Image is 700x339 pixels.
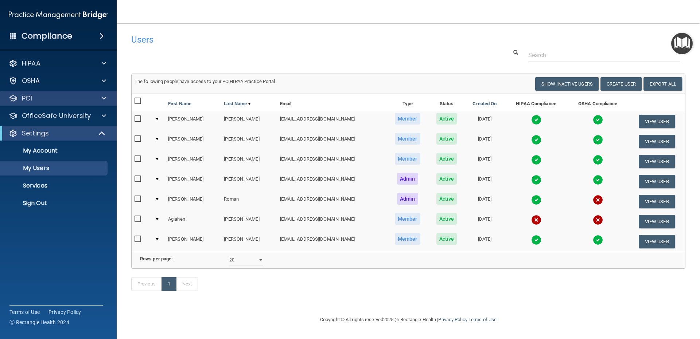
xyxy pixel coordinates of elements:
td: [PERSON_NAME] [221,131,277,151]
td: [PERSON_NAME] [165,131,221,151]
span: Active [436,193,457,205]
td: [DATE] [464,151,505,172]
span: Admin [397,173,418,185]
img: cross.ca9f0e7f.svg [593,215,603,225]
img: tick.e7d51cea.svg [531,175,541,185]
button: View User [639,215,675,228]
button: View User [639,195,675,208]
img: tick.e7d51cea.svg [531,195,541,205]
a: Terms of Use [9,308,40,316]
img: tick.e7d51cea.svg [531,155,541,165]
img: cross.ca9f0e7f.svg [531,215,541,225]
td: [DATE] [464,212,505,232]
td: [EMAIL_ADDRESS][DOMAIN_NAME] [277,131,386,151]
td: Roman [221,192,277,212]
span: Active [436,153,457,165]
p: PCI [22,94,32,103]
img: tick.e7d51cea.svg [531,235,541,245]
a: OfficeSafe University [9,111,106,120]
th: Type [386,94,429,111]
p: Services [5,182,104,189]
td: [EMAIL_ADDRESS][DOMAIN_NAME] [277,111,386,131]
span: Member [395,213,420,225]
span: Member [395,113,420,125]
p: HIPAA [22,59,40,68]
th: OSHA Compliance [567,94,628,111]
td: [EMAIL_ADDRESS][DOMAIN_NAME] [277,232,386,251]
a: Settings [9,129,106,138]
td: [DATE] [464,131,505,151]
span: Active [436,113,457,125]
button: Show Inactive Users [535,77,599,91]
img: tick.e7d51cea.svg [593,235,603,245]
a: HIPAA [9,59,106,68]
a: OSHA [9,76,106,85]
td: [PERSON_NAME] [165,151,221,172]
span: Member [395,133,420,145]
span: Active [436,173,457,185]
a: Export All [643,77,682,91]
img: tick.e7d51cea.svg [531,115,541,125]
img: tick.e7d51cea.svg [593,155,603,165]
td: [PERSON_NAME] [221,212,277,232]
a: First Name [168,99,191,108]
p: Settings [22,129,49,138]
button: Open Resource Center [671,33,693,54]
a: 1 [162,277,176,291]
a: Last Name [224,99,251,108]
td: [PERSON_NAME] [165,111,221,131]
h4: Compliance [22,31,72,41]
td: [PERSON_NAME] [221,151,277,172]
p: My Users [5,165,104,172]
td: [PERSON_NAME] [165,172,221,192]
td: [DATE] [464,172,505,192]
th: HIPAA Compliance [505,94,567,111]
input: Search [528,48,680,62]
td: [EMAIL_ADDRESS][DOMAIN_NAME] [277,192,386,212]
td: [DATE] [464,192,505,212]
b: Rows per page: [140,256,173,261]
a: Previous [131,277,162,291]
h4: Users [131,35,450,44]
img: cross.ca9f0e7f.svg [593,195,603,205]
td: [EMAIL_ADDRESS][DOMAIN_NAME] [277,212,386,232]
div: Copyright © All rights reserved 2025 @ Rectangle Health | | [275,308,541,331]
td: [DATE] [464,111,505,131]
p: OfficeSafe University [22,111,91,120]
button: View User [639,155,675,168]
button: View User [639,235,675,248]
th: Email [277,94,386,111]
td: [PERSON_NAME] [221,111,277,131]
p: OSHA [22,76,40,85]
td: [PERSON_NAME] [221,172,277,192]
p: Sign Out [5,200,104,207]
a: Privacy Policy [438,317,467,322]
span: Active [436,133,457,145]
button: View User [639,135,675,148]
td: [PERSON_NAME] [165,232,221,251]
span: Active [436,233,457,245]
td: [PERSON_NAME] [165,192,221,212]
p: My Account [5,147,104,154]
a: PCI [9,94,106,103]
span: Admin [397,193,418,205]
span: Active [436,213,457,225]
img: tick.e7d51cea.svg [593,175,603,185]
span: The following people have access to your PCIHIPAA Practice Portal [135,79,275,84]
button: Create User [600,77,642,91]
img: tick.e7d51cea.svg [593,135,603,145]
td: [PERSON_NAME] [221,232,277,251]
a: Next [176,277,198,291]
td: Aglahen [165,212,221,232]
button: View User [639,115,675,128]
a: Privacy Policy [48,308,81,316]
iframe: Drift Widget Chat Controller [664,289,691,316]
button: View User [639,175,675,188]
td: [EMAIL_ADDRESS][DOMAIN_NAME] [277,172,386,192]
span: Ⓒ Rectangle Health 2024 [9,319,69,326]
td: [EMAIL_ADDRESS][DOMAIN_NAME] [277,151,386,172]
a: Terms of Use [468,317,497,322]
a: Created On [472,99,497,108]
img: PMB logo [9,8,108,22]
span: Member [395,233,420,245]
